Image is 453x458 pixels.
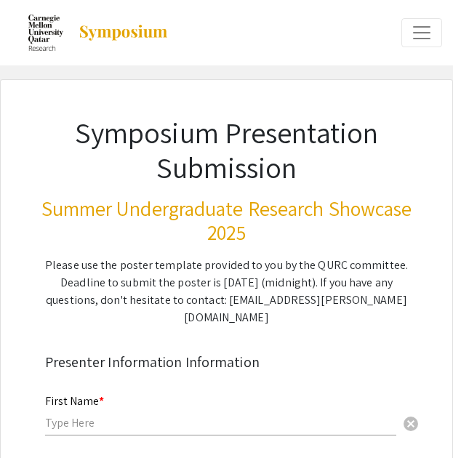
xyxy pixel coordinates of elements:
h3: Summer Undergraduate Research Showcase 2025 [36,196,417,245]
button: Clear [396,408,425,437]
mat-label: First Name [45,393,104,409]
span: cancel [402,415,420,433]
h1: Symposium Presentation Submission [36,115,417,185]
a: Summer Undergraduate Research Showcase 2025 [11,15,169,51]
div: Please use the poster template provided to you by the QURC committee. Deadline to submit the post... [36,257,417,326]
iframe: Chat [11,393,62,447]
img: Symposium by ForagerOne [78,24,169,41]
img: Summer Undergraduate Research Showcase 2025 [28,15,63,51]
input: Type Here [45,415,396,430]
div: Presenter Information Information [45,351,409,373]
button: Expand or Collapse Menu [401,18,442,47]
